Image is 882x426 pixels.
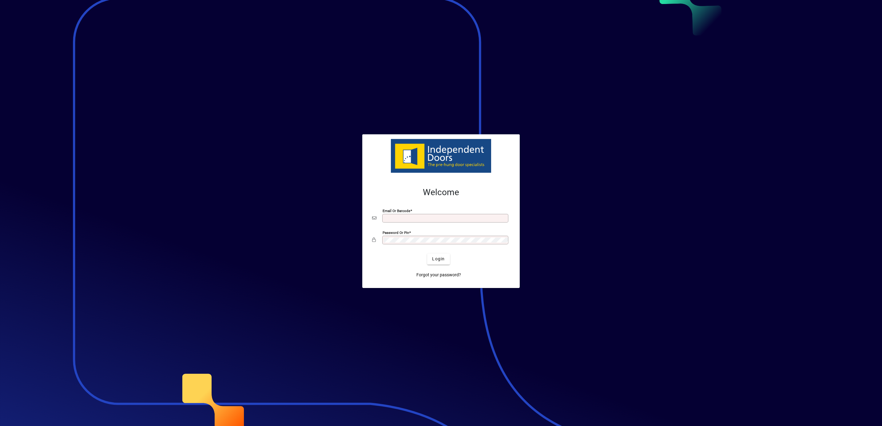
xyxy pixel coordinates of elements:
[372,187,510,198] h2: Welcome
[427,254,450,265] button: Login
[416,272,461,278] span: Forgot your password?
[414,270,463,281] a: Forgot your password?
[432,256,445,262] span: Login
[383,208,410,213] mat-label: Email or Barcode
[383,230,409,235] mat-label: Password or Pin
